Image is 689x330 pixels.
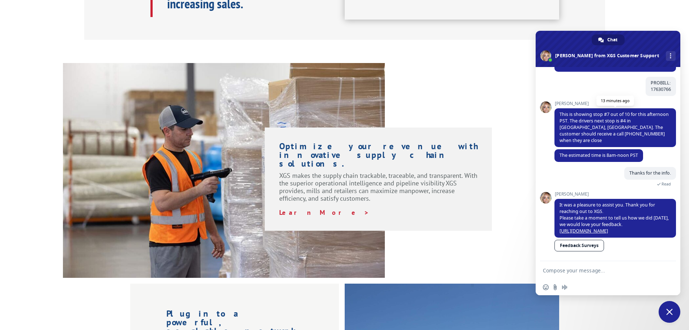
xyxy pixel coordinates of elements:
span: [PERSON_NAME] [554,192,676,197]
span: Chat [607,34,617,45]
span: This is showing stop #7 out of 10 for this afternoon PST. The drivers next stop is #4 in [GEOGRAP... [560,111,669,143]
div: Close chat [659,301,680,323]
span: PROBILL: 17630766 [651,80,671,92]
span: It was a pleasure to assist you. Thank you for reaching out to XGS. Please take a moment to tell ... [560,202,669,234]
span: Read [662,181,671,187]
a: Feedback Surveys [554,240,604,251]
div: Chat [592,34,625,45]
div: More channels [666,51,676,61]
a: Learn More > [279,208,369,217]
span: [PERSON_NAME] [554,101,676,106]
textarea: Compose your message... [543,267,657,274]
p: XGS makes the supply chain trackable, traceable, and transparent. With the superior operational i... [279,172,478,209]
h1: Optimize your revenue with innovative supply chain solutions. [279,142,478,172]
span: Insert an emoji [543,284,549,290]
img: XGS-Photos232 [63,63,385,278]
span: Thanks for the info. [629,170,671,176]
span: Audio message [562,284,567,290]
span: Send a file [552,284,558,290]
a: [URL][DOMAIN_NAME] [560,228,608,234]
span: The estimated time is 8am-noon PST [560,152,638,158]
